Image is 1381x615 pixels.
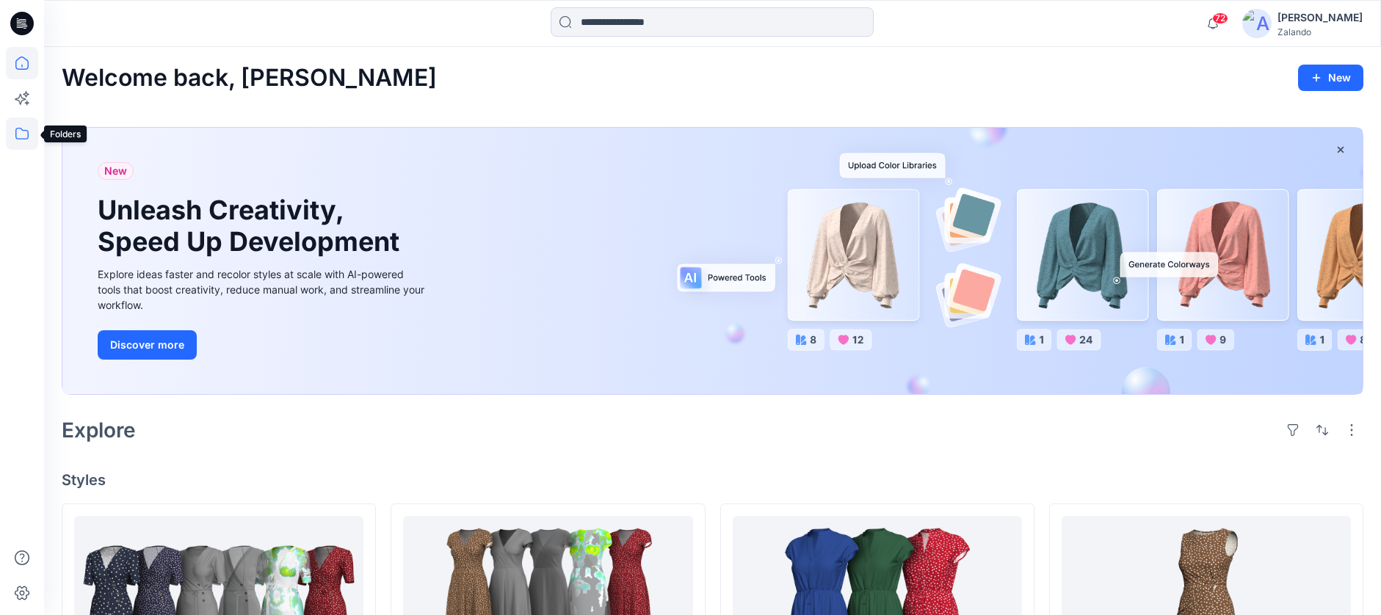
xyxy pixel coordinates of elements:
h2: Welcome back, [PERSON_NAME] [62,65,437,92]
div: Explore ideas faster and recolor styles at scale with AI-powered tools that boost creativity, red... [98,266,428,313]
h4: Styles [62,471,1363,489]
img: avatar [1242,9,1272,38]
div: [PERSON_NAME] [1277,9,1363,26]
span: 72 [1212,12,1228,24]
button: Discover more [98,330,197,360]
div: Zalando [1277,26,1363,37]
h1: Unleash Creativity, Speed Up Development [98,194,406,258]
h2: Explore [62,418,136,442]
a: Discover more [98,330,428,360]
button: New [1298,65,1363,91]
span: New [104,162,127,180]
